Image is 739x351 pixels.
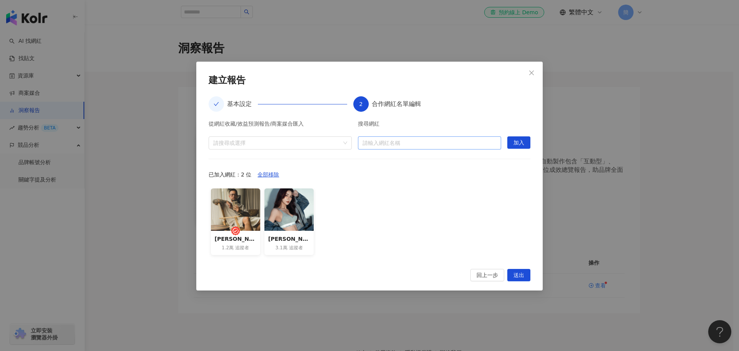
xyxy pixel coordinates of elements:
[215,235,256,243] div: [PERSON_NAME]
[477,269,498,282] span: 回上一步
[235,245,249,251] span: 追蹤者
[209,168,530,181] div: 已加入網紅：2 位
[470,269,504,281] button: 回上一步
[227,96,258,112] div: 基本設定
[209,121,352,130] div: 從網紅收藏/效益預測報告/商案媒合匯入
[528,70,535,76] span: close
[214,101,219,107] span: check
[507,136,530,149] button: 加入
[289,245,303,251] span: 追蹤者
[257,169,279,181] span: 全部移除
[524,65,539,81] button: Close
[513,269,524,282] span: 送出
[251,168,285,181] button: 全部移除
[222,245,234,251] span: 1.2萬
[359,101,363,107] span: 2
[358,121,501,130] div: 搜尋網紅
[275,245,287,251] span: 3.1萬
[372,96,421,112] div: 合作網紅名單編輯
[513,137,524,149] span: 加入
[268,235,310,243] div: [PERSON_NAME]
[507,269,530,281] button: 送出
[209,74,530,87] div: 建立報告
